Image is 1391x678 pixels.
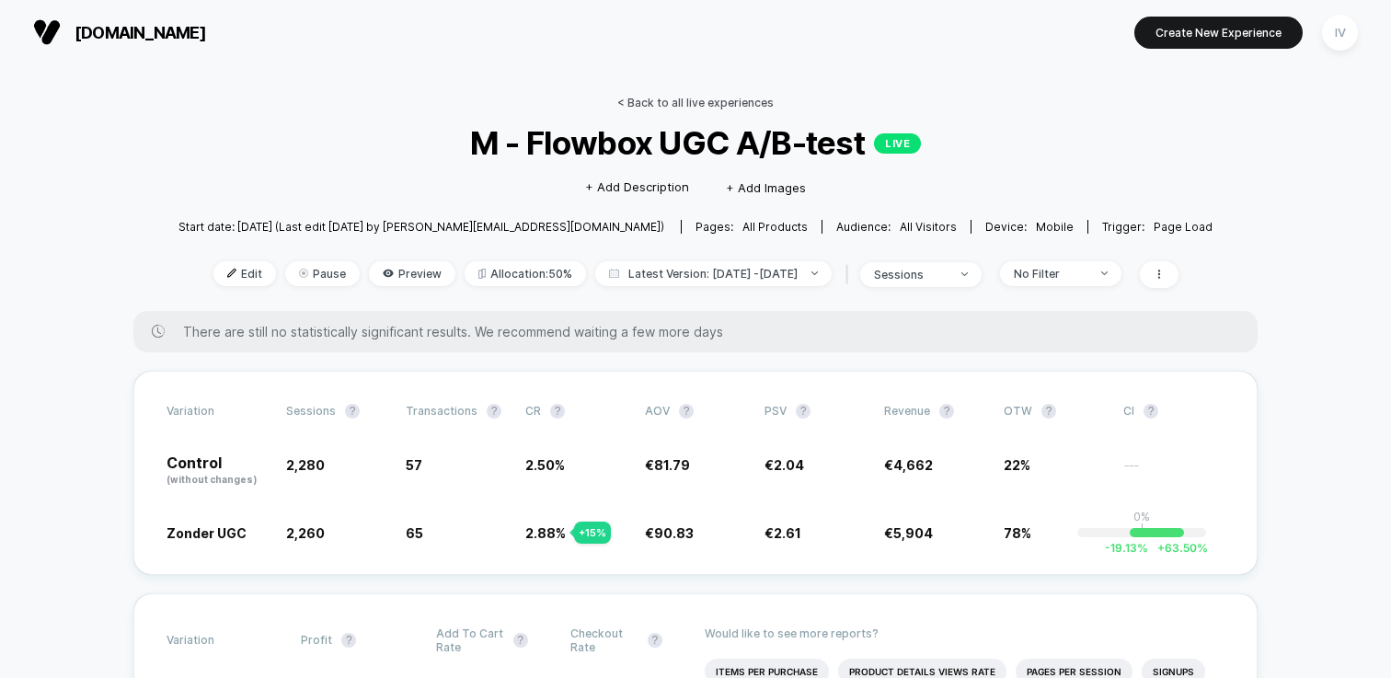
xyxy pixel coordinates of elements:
button: ? [341,633,356,648]
span: Pause [285,261,360,286]
span: -19.13 % [1105,541,1148,555]
span: (without changes) [167,474,257,485]
span: Variation [167,626,268,654]
span: [DOMAIN_NAME] [75,23,206,42]
span: OTW [1004,404,1105,419]
span: Zonder UGC [167,525,247,541]
span: all products [742,220,808,234]
span: CI [1123,404,1224,419]
button: ? [1041,404,1056,419]
span: Transactions [406,404,477,418]
img: end [299,269,308,278]
button: ? [796,404,810,419]
div: Audience: [836,220,957,234]
button: ? [648,633,662,648]
img: end [1101,271,1108,275]
button: ? [487,404,501,419]
span: 5,904 [893,525,933,541]
span: CR [525,404,541,418]
span: € [884,457,933,473]
span: € [764,525,801,541]
span: AOV [645,404,670,418]
div: sessions [874,268,948,282]
span: Variation [167,404,268,419]
img: edit [227,269,236,278]
span: Checkout Rate [570,626,638,654]
button: ? [345,404,360,419]
img: calendar [609,269,619,278]
button: Create New Experience [1134,17,1303,49]
span: Add To Cart Rate [436,626,504,654]
button: ? [939,404,954,419]
span: + [1157,541,1165,555]
span: 90.83 [654,525,694,541]
p: 0% [1133,510,1150,523]
span: € [645,457,690,473]
span: 57 [406,457,422,473]
button: ? [513,633,528,648]
span: € [645,525,694,541]
span: PSV [764,404,787,418]
span: Allocation: 50% [465,261,586,286]
span: Page Load [1154,220,1213,234]
button: ? [1144,404,1158,419]
div: IV [1322,15,1358,51]
span: 2.50 % [525,457,565,473]
button: ? [550,404,565,419]
p: | [1140,523,1144,537]
span: 63.50 % [1148,541,1208,555]
img: rebalance [478,269,486,279]
div: No Filter [1014,267,1087,281]
span: 4,662 [893,457,933,473]
span: 2,280 [286,457,325,473]
span: --- [1123,460,1224,487]
img: end [811,271,818,275]
span: 22% [1004,457,1030,473]
span: mobile [1036,220,1074,234]
a: < Back to all live experiences [617,96,774,109]
span: € [764,457,804,473]
span: 81.79 [654,457,690,473]
span: € [884,525,933,541]
span: Device: [971,220,1087,234]
span: Preview [369,261,455,286]
span: Edit [213,261,276,286]
span: Sessions [286,404,336,418]
button: IV [1316,14,1363,52]
p: LIVE [874,133,921,154]
span: 2.88 % [525,525,566,541]
div: Pages: [695,220,808,234]
button: ? [679,404,694,419]
p: Would like to see more reports? [705,626,1224,640]
button: [DOMAIN_NAME] [28,17,212,47]
span: Latest Version: [DATE] - [DATE] [595,261,832,286]
span: + Add Description [585,178,689,197]
span: There are still no statistically significant results. We recommend waiting a few more days [183,324,1221,339]
img: Visually logo [33,18,61,46]
span: + Add Images [726,180,806,195]
span: | [841,261,860,288]
span: 2.61 [774,525,801,541]
span: 78% [1004,525,1031,541]
span: 2.04 [774,457,804,473]
span: All Visitors [900,220,957,234]
span: Revenue [884,404,930,418]
span: Profit [301,633,332,647]
p: Control [167,455,268,487]
span: 65 [406,525,423,541]
span: Start date: [DATE] (Last edit [DATE] by [PERSON_NAME][EMAIL_ADDRESS][DOMAIN_NAME]) [178,220,664,234]
div: + 15 % [574,522,611,544]
span: M - Flowbox UGC A/B-test [230,123,1160,162]
img: end [961,272,968,276]
div: Trigger: [1102,220,1213,234]
span: 2,260 [286,525,325,541]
